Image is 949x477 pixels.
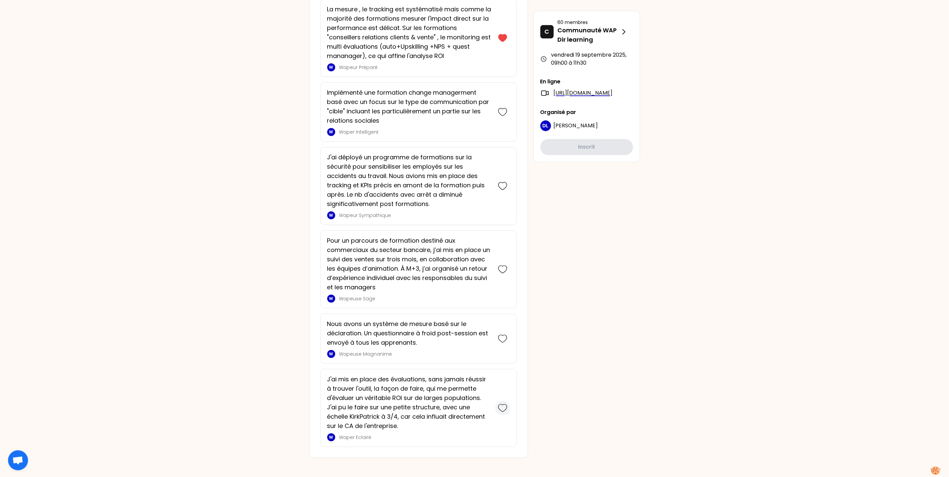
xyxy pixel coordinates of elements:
p: Nous avons un système de mesure basé sur le déclaration. Un questionnaire à froid post-session es... [327,319,491,347]
button: Inscrit [540,139,633,155]
p: Implémenté une formation change managerment basé avec un focus sur le type de communication par "... [327,88,491,125]
p: W [329,351,333,357]
p: Wapeur Sympathique [339,212,491,219]
p: Organisé par [540,108,633,116]
span: [PERSON_NAME] [554,122,598,129]
p: Communauté WAP Dir learning [558,26,620,44]
p: La mesure , le tracking est systématisé mais comme la majorité des formations mesurer l'impact di... [327,5,491,61]
p: W [329,296,333,301]
div: Ouvrir le chat [8,450,28,470]
div: vendredi 19 septembre 2025 , 09h00 à 11h30 [540,51,633,67]
a: [URL][DOMAIN_NAME] [554,89,613,97]
p: J'ai déployé un programme de formations sur la sécurité pour sensibiliser les employés sur les ac... [327,153,491,209]
p: W [329,65,333,70]
p: DL [543,122,549,129]
p: J'ai mis en place des évaluations, sans jamais réussir à trouver l'outil, la façon de faire, qui ... [327,375,491,431]
p: Waper Eclairé [339,434,491,441]
p: C [545,27,549,36]
p: W [329,129,333,135]
p: 60 membres [558,19,620,26]
p: Wapeuse Magnanime [339,351,491,357]
p: En ligne [540,78,633,86]
p: W [329,213,333,218]
p: Wapeuse Sage [339,295,491,302]
p: Pour un parcours de formation destiné aux commerciaux du secteur bancaire, j’ai mis en place un s... [327,236,491,292]
p: Waper Intelligent [339,129,491,135]
p: Wapeur Préparé [339,64,491,71]
p: W [329,435,333,440]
